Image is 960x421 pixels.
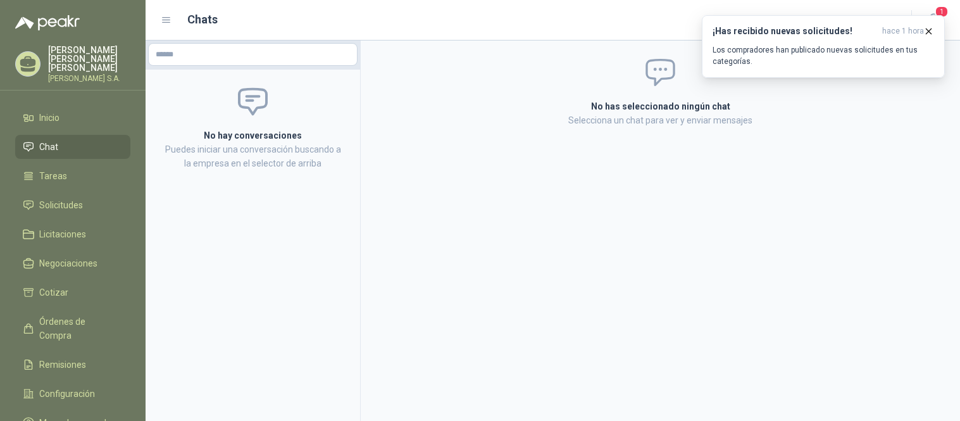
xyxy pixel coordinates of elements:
span: 1 [935,6,949,18]
a: Tareas [15,164,130,188]
a: Cotizar [15,280,130,305]
span: hace 1 hora [882,26,924,37]
h2: No hay conversaciones [161,129,345,142]
span: Licitaciones [39,227,86,241]
h3: ¡Has recibido nuevas solicitudes! [713,26,877,37]
h1: Chats [187,11,218,28]
p: [PERSON_NAME] S.A. [48,75,130,82]
span: Configuración [39,387,95,401]
button: ¡Has recibido nuevas solicitudes!hace 1 hora Los compradores han publicado nuevas solicitudes en ... [702,15,945,78]
a: Configuración [15,382,130,406]
span: Tareas [39,169,67,183]
a: Remisiones [15,353,130,377]
a: Inicio [15,106,130,130]
p: [PERSON_NAME] [PERSON_NAME] [PERSON_NAME] [48,46,130,72]
h2: No has seleccionado ningún chat [440,99,882,113]
span: Chat [39,140,58,154]
span: Solicitudes [39,198,83,212]
span: Remisiones [39,358,86,372]
img: Logo peakr [15,15,80,30]
p: Selecciona un chat para ver y enviar mensajes [440,113,882,127]
a: Chat [15,135,130,159]
p: Puedes iniciar una conversación buscando a la empresa en el selector de arriba [161,142,345,170]
a: Negociaciones [15,251,130,275]
span: Inicio [39,111,59,125]
a: Solicitudes [15,193,130,217]
span: Cotizar [39,286,68,299]
span: Órdenes de Compra [39,315,118,342]
a: Órdenes de Compra [15,310,130,348]
p: Los compradores han publicado nuevas solicitudes en tus categorías. [713,44,934,67]
button: 1 [922,9,945,32]
a: Licitaciones [15,222,130,246]
span: Negociaciones [39,256,97,270]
